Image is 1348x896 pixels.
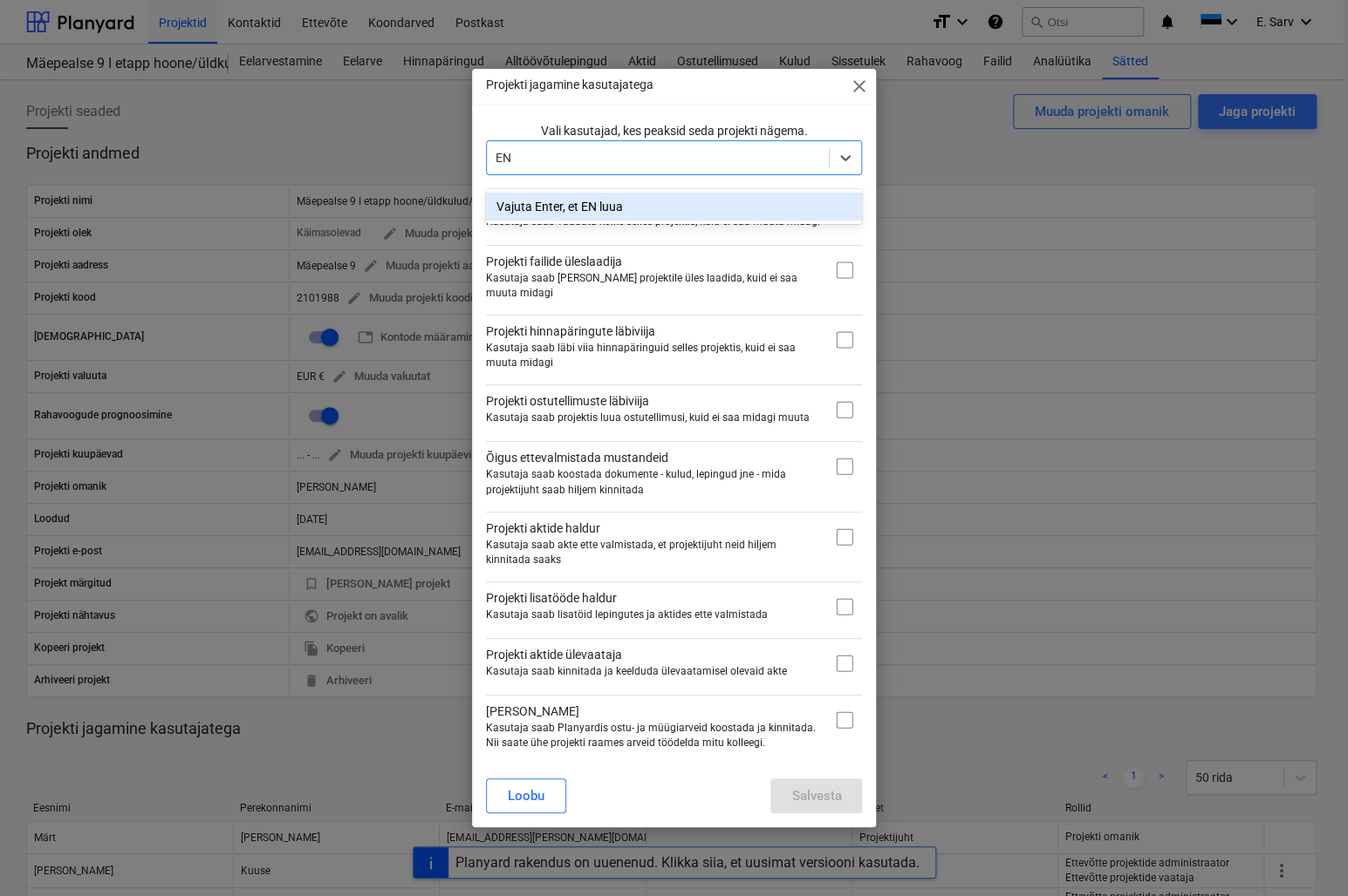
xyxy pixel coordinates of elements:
p: Projekti jagamine kasutajatega [486,76,653,94]
p: Projekti aktide ülevaataja [486,646,821,664]
p: Kasutaja saab lisatöid lepingutes ja aktides ette valmistada [486,608,821,622]
p: Kasutaja saab [PERSON_NAME] projektile üles laadida, kuid ei saa muuta midagi [486,271,821,301]
p: Projekti lisatööde haldur [486,589,821,608]
button: Loobu [486,778,566,813]
p: Projekti ostutellimuste läbiviija [486,392,821,411]
p: Projekti hinnapäringute läbiviija [486,322,821,341]
p: [PERSON_NAME] [486,703,821,721]
span: close [848,76,869,97]
p: Kasutaja saab projektis luua ostutellimusi, kuid ei saa midagi muuta [486,411,821,425]
p: Projekti failide üleslaadija [486,253,821,271]
p: Kasutaja saab Planyardis ostu- ja müügiarveid koostada ja kinnitada. Nii saate ühe projekti raame... [486,721,821,750]
p: Õigus ettevalmistada mustandeid [486,449,821,467]
p: Kasutaja saab läbi viia hinnapäringuid selles projektis, kuid ei saa muuta midagi [486,341,821,370]
div: Vajuta Enter, et EN luua [486,193,862,221]
p: Vali kasutajad, kes peaksid seda projekti nägema. [486,122,863,140]
p: Kasutaja saab koostada dokumente - kulud, lepingud jne - mida projektijuht saab hiljem kinnitada [486,467,821,497]
p: Kasutaja saab kinnitada ja keelduda ülevaatamisel olevaid akte [486,664,821,679]
div: Loobu [508,784,544,807]
iframe: Chat Widget [1261,812,1348,896]
p: Projekti aktide haldur [486,519,821,538]
p: Kasutaja saab akte ette valmistada, et projektijuht neid hiljem kinnitada saaks [486,538,821,567]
